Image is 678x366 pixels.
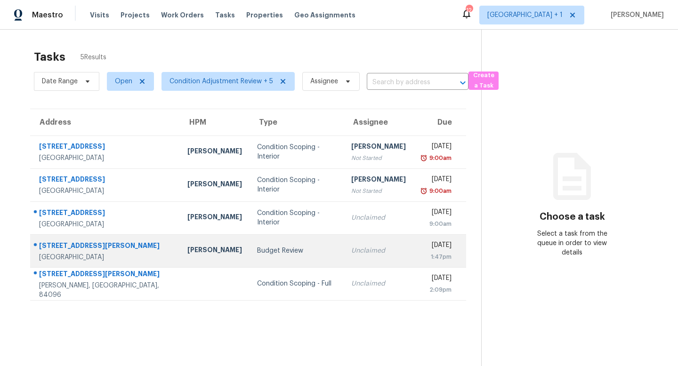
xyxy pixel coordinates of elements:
[540,212,605,222] h3: Choose a task
[487,10,563,20] span: [GEOGRAPHIC_DATA] + 1
[351,175,406,186] div: [PERSON_NAME]
[39,253,172,262] div: [GEOGRAPHIC_DATA]
[421,240,452,252] div: [DATE]
[42,77,78,86] span: Date Range
[39,208,172,220] div: [STREET_ADDRESS]
[351,213,406,223] div: Unclaimed
[39,241,172,253] div: [STREET_ADDRESS][PERSON_NAME]
[34,52,65,62] h2: Tasks
[257,246,336,255] div: Budget Review
[187,212,242,224] div: [PERSON_NAME]
[473,70,494,92] span: Create a Task
[310,77,338,86] span: Assignee
[39,142,172,153] div: [STREET_ADDRESS]
[421,142,452,153] div: [DATE]
[421,285,452,294] div: 2:09pm
[428,186,452,196] div: 9:00am
[344,109,413,135] th: Assignee
[81,53,106,62] span: 5 Results
[215,12,235,18] span: Tasks
[468,72,499,90] button: Create a Task
[421,175,452,186] div: [DATE]
[39,186,172,196] div: [GEOGRAPHIC_DATA]
[257,208,336,227] div: Condition Scoping - Interior
[257,143,336,161] div: Condition Scoping - Interior
[187,179,242,191] div: [PERSON_NAME]
[121,10,150,20] span: Projects
[187,146,242,158] div: [PERSON_NAME]
[115,77,132,86] span: Open
[351,279,406,288] div: Unclaimed
[32,10,63,20] span: Maestro
[30,109,180,135] th: Address
[421,207,452,219] div: [DATE]
[257,175,336,194] div: Condition Scoping - Interior
[420,153,428,163] img: Overdue Alarm Icon
[428,153,452,163] div: 9:00am
[39,281,172,300] div: [PERSON_NAME], [GEOGRAPHIC_DATA], 84096
[351,153,406,163] div: Not Started
[456,76,469,89] button: Open
[420,186,428,196] img: Overdue Alarm Icon
[39,220,172,229] div: [GEOGRAPHIC_DATA]
[421,219,452,229] div: 9:00am
[90,10,109,20] span: Visits
[294,10,355,20] span: Geo Assignments
[250,109,344,135] th: Type
[607,10,664,20] span: [PERSON_NAME]
[161,10,204,20] span: Work Orders
[351,186,406,196] div: Not Started
[180,109,250,135] th: HPM
[413,109,466,135] th: Due
[351,142,406,153] div: [PERSON_NAME]
[39,269,172,281] div: [STREET_ADDRESS][PERSON_NAME]
[466,6,472,15] div: 12
[39,175,172,186] div: [STREET_ADDRESS]
[527,229,618,257] div: Select a task from the queue in order to view details
[246,10,283,20] span: Properties
[257,279,336,288] div: Condition Scoping - Full
[39,153,172,163] div: [GEOGRAPHIC_DATA]
[367,75,442,90] input: Search by address
[351,246,406,255] div: Unclaimed
[169,77,273,86] span: Condition Adjustment Review + 5
[187,245,242,257] div: [PERSON_NAME]
[421,252,452,262] div: 1:47pm
[421,273,452,285] div: [DATE]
